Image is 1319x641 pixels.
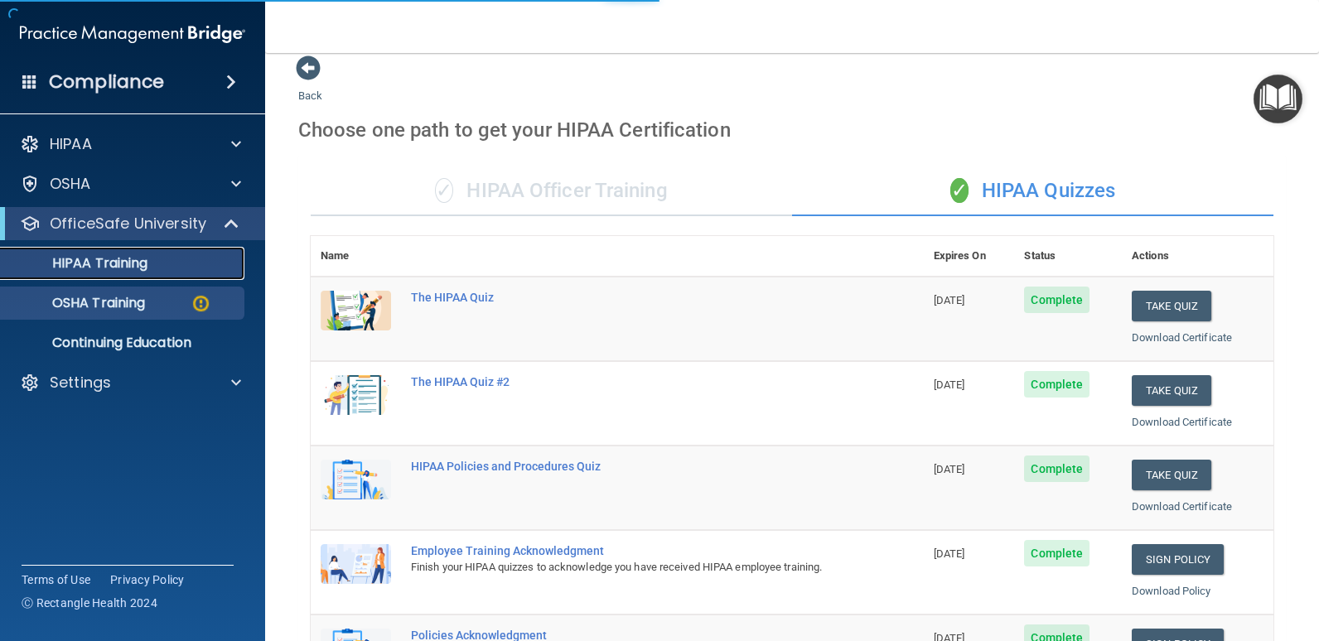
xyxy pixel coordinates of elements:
[20,174,241,194] a: OSHA
[435,178,453,203] span: ✓
[1132,331,1232,344] a: Download Certificate
[49,70,164,94] h4: Compliance
[1132,375,1211,406] button: Take Quiz
[1132,585,1211,597] a: Download Policy
[411,544,841,557] div: Employee Training Acknowledgment
[50,373,111,393] p: Settings
[411,375,841,388] div: The HIPAA Quiz #2
[1254,75,1302,123] button: Open Resource Center
[934,463,965,475] span: [DATE]
[1024,287,1090,313] span: Complete
[191,293,211,314] img: warning-circle.0cc9ac19.png
[950,178,969,203] span: ✓
[311,236,401,277] th: Name
[411,557,841,577] div: Finish your HIPAA quizzes to acknowledge you have received HIPAA employee training.
[1132,291,1211,321] button: Take Quiz
[20,373,241,393] a: Settings
[11,335,237,351] p: Continuing Education
[1014,236,1122,277] th: Status
[934,378,965,391] span: [DATE]
[50,214,206,234] p: OfficeSafe University
[20,134,241,154] a: HIPAA
[934,294,965,306] span: [DATE]
[1132,544,1224,575] a: Sign Policy
[411,460,841,473] div: HIPAA Policies and Procedures Quiz
[298,106,1286,154] div: Choose one path to get your HIPAA Certification
[311,166,792,216] div: HIPAA Officer Training
[924,236,1015,277] th: Expires On
[298,70,322,102] a: Back
[792,166,1273,216] div: HIPAA Quizzes
[20,17,245,51] img: PMB logo
[1132,460,1211,490] button: Take Quiz
[1132,416,1232,428] a: Download Certificate
[411,291,841,304] div: The HIPAA Quiz
[22,571,90,588] a: Terms of Use
[50,174,91,194] p: OSHA
[934,547,965,560] span: [DATE]
[1132,500,1232,513] a: Download Certificate
[1236,527,1299,590] iframe: Drift Widget Chat Controller
[1024,455,1090,482] span: Complete
[20,214,240,234] a: OfficeSafe University
[50,134,92,154] p: HIPAA
[11,295,145,311] p: OSHA Training
[1122,236,1273,277] th: Actions
[1024,540,1090,566] span: Complete
[11,255,147,272] p: HIPAA Training
[110,571,185,588] a: Privacy Policy
[22,595,157,611] span: Ⓒ Rectangle Health 2024
[1024,371,1090,398] span: Complete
